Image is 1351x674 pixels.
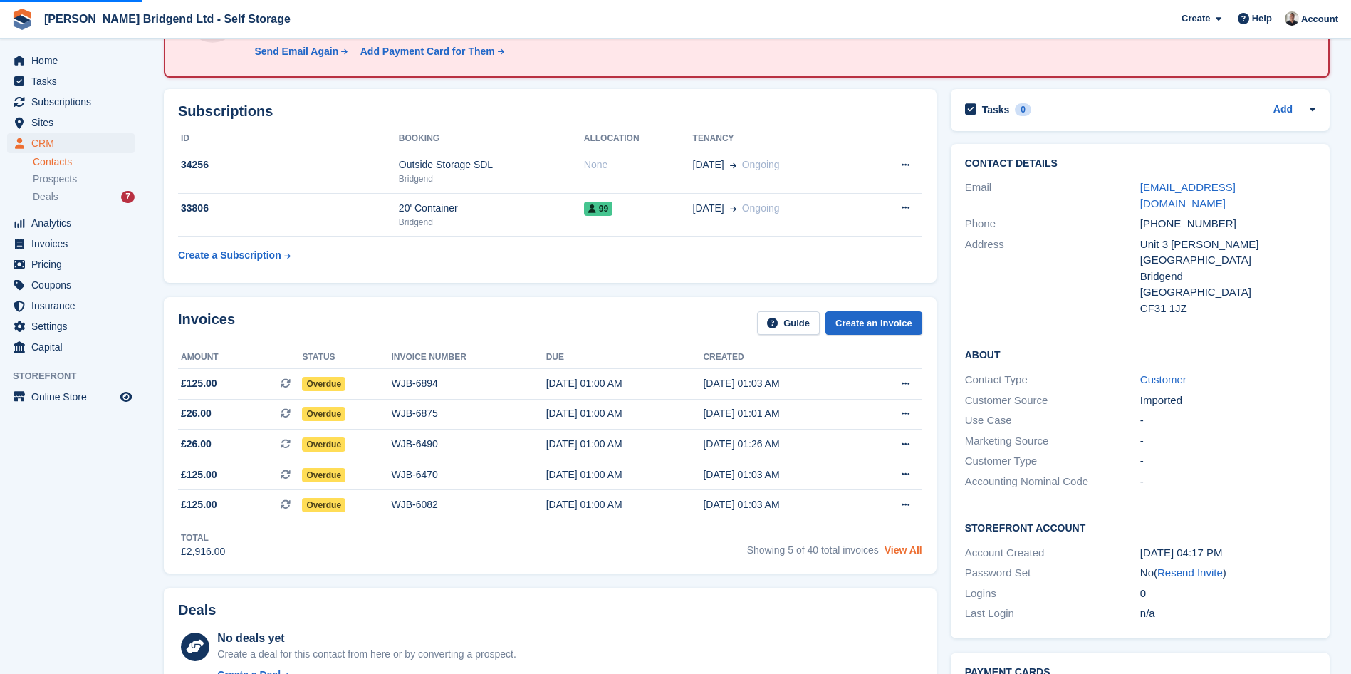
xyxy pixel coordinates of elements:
div: Logins [965,586,1140,602]
a: Create a Subscription [178,242,291,269]
div: Accounting Nominal Code [965,474,1140,490]
th: Tenancy [693,128,864,150]
span: Tasks [31,71,117,91]
th: Due [546,346,704,369]
div: Use Case [965,413,1140,429]
div: [DATE] 01:00 AM [546,497,704,512]
span: [DATE] [693,157,724,172]
span: Storefront [13,369,142,383]
div: Create a deal for this contact from here or by converting a prospect. [217,647,516,662]
h2: Subscriptions [178,103,922,120]
span: £26.00 [181,437,212,452]
span: ( ) [1154,566,1226,579]
a: [PERSON_NAME] Bridgend Ltd - Self Storage [38,7,296,31]
div: Create a Subscription [178,248,281,263]
a: Customer [1140,373,1186,385]
div: Email [965,180,1140,212]
th: Amount [178,346,302,369]
div: 0 [1015,103,1031,116]
a: menu [7,316,135,336]
a: menu [7,51,135,71]
span: Coupons [31,275,117,295]
a: Preview store [118,388,135,405]
h2: Storefront Account [965,520,1315,534]
span: Showing 5 of 40 total invoices [747,544,879,556]
span: Capital [31,337,117,357]
div: Contact Type [965,372,1140,388]
a: Resend Invite [1157,566,1223,579]
a: Deals 7 [33,190,135,204]
div: [DATE] 01:00 AM [546,376,704,391]
span: Pricing [31,254,117,274]
span: 99 [584,202,612,216]
div: Send Email Again [254,44,338,59]
span: Overdue [302,498,345,512]
span: Deals [33,190,58,204]
span: Overdue [302,377,345,391]
span: £125.00 [181,376,217,391]
div: Customer Source [965,393,1140,409]
a: menu [7,113,135,133]
span: Home [31,51,117,71]
th: ID [178,128,399,150]
div: Bridgend [399,172,584,185]
span: Insurance [31,296,117,316]
div: Add Payment Card for Them [360,44,495,59]
div: Bridgend [399,216,584,229]
div: 34256 [178,157,399,172]
a: menu [7,133,135,153]
a: Guide [757,311,820,335]
a: View All [885,544,922,556]
div: Unit 3 [PERSON_NAME][GEOGRAPHIC_DATA] [1140,237,1315,269]
span: Sites [31,113,117,133]
div: WJB-6894 [392,376,546,391]
a: Add Payment Card for Them [355,44,506,59]
div: Bridgend [1140,269,1315,285]
span: £26.00 [181,406,212,421]
div: - [1140,413,1315,429]
div: Total [181,532,225,544]
div: - [1140,474,1315,490]
a: menu [7,275,135,295]
a: Add [1273,102,1293,118]
div: WJB-6875 [392,406,546,421]
div: [DATE] 04:17 PM [1140,545,1315,561]
th: Allocation [584,128,693,150]
a: menu [7,387,135,407]
div: [PHONE_NUMBER] [1140,216,1315,232]
img: Rhys Jones [1285,11,1299,26]
a: menu [7,254,135,274]
div: [DATE] 01:01 AM [703,406,860,421]
th: Invoice number [392,346,546,369]
a: Create an Invoice [825,311,922,335]
th: Status [302,346,391,369]
div: None [584,157,693,172]
span: Overdue [302,437,345,452]
div: No deals yet [217,630,516,647]
div: WJB-6490 [392,437,546,452]
div: CF31 1JZ [1140,301,1315,317]
div: 7 [121,191,135,203]
a: [EMAIL_ADDRESS][DOMAIN_NAME] [1140,181,1236,209]
span: £125.00 [181,497,217,512]
span: Subscriptions [31,92,117,112]
div: WJB-6470 [392,467,546,482]
h2: Invoices [178,311,235,335]
a: menu [7,213,135,233]
span: Ongoing [742,202,780,214]
div: - [1140,453,1315,470]
span: Prospects [33,172,77,186]
div: No [1140,565,1315,581]
div: [DATE] 01:03 AM [703,497,860,512]
div: [DATE] 01:00 AM [546,467,704,482]
div: 20' Container [399,201,584,216]
div: WJB-6082 [392,497,546,512]
a: menu [7,234,135,254]
div: - [1140,433,1315,450]
h2: Deals [178,602,216,618]
span: Overdue [302,468,345,482]
div: Imported [1140,393,1315,409]
div: Customer Type [965,453,1140,470]
div: [GEOGRAPHIC_DATA] [1140,284,1315,301]
div: 33806 [178,201,399,216]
